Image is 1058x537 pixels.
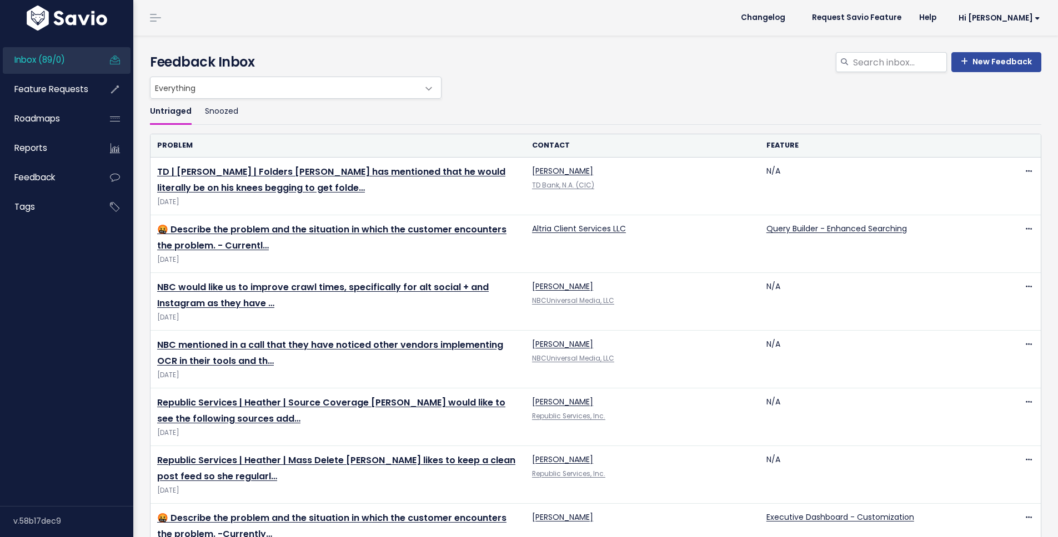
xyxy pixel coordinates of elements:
[14,171,55,183] span: Feedback
[760,388,994,446] td: N/A
[157,254,519,266] span: [DATE]
[766,223,907,234] a: Query Builder - Enhanced Searching
[157,196,519,208] span: [DATE]
[945,9,1049,27] a: Hi [PERSON_NAME]
[741,14,785,22] span: Changelog
[157,338,503,367] a: NBC mentioned in a call that they have noticed other vendors implementing OCR in their tools and th…
[157,427,519,439] span: [DATE]
[24,6,110,31] img: logo-white.9d6f32f41409.svg
[14,201,35,212] span: Tags
[532,165,593,176] a: [PERSON_NAME]
[157,312,519,323] span: [DATE]
[157,165,505,194] a: TD | [PERSON_NAME] | Folders [PERSON_NAME] has mentioned that he would literally be on his knees ...
[151,77,419,98] span: Everything
[532,181,594,190] a: TD Bank, N.A. (CIC)
[14,142,47,154] span: Reports
[14,113,60,124] span: Roadmaps
[150,99,1041,125] ul: Filter feature requests
[532,223,626,234] a: Altria Client Services LLC
[532,354,614,363] a: NBCUniversal Media, LLC
[3,77,92,102] a: Feature Requests
[13,506,133,535] div: v.58b17dec9
[532,511,593,523] a: [PERSON_NAME]
[532,412,605,421] a: Republic Services, Inc.
[3,135,92,161] a: Reports
[14,83,88,95] span: Feature Requests
[525,134,760,157] th: Contact
[150,77,442,99] span: Everything
[157,396,505,425] a: Republic Services | Heather | Source Coverage [PERSON_NAME] would like to see the following sourc...
[959,14,1040,22] span: Hi [PERSON_NAME]
[760,331,994,388] td: N/A
[150,52,1041,72] h4: Feedback Inbox
[157,454,515,483] a: Republic Services | Heather | Mass Delete [PERSON_NAME] likes to keep a clean post feed so she re...
[532,454,593,465] a: [PERSON_NAME]
[3,47,92,73] a: Inbox (89/0)
[532,396,593,407] a: [PERSON_NAME]
[157,485,519,497] span: [DATE]
[760,134,994,157] th: Feature
[532,469,605,478] a: Republic Services, Inc.
[760,158,994,215] td: N/A
[205,99,238,125] a: Snoozed
[532,281,593,292] a: [PERSON_NAME]
[951,52,1041,72] a: New Feedback
[910,9,945,26] a: Help
[766,511,914,523] a: Executive Dashboard - Customization
[150,99,192,125] a: Untriaged
[3,106,92,131] a: Roadmaps
[157,369,519,381] span: [DATE]
[532,296,614,305] a: NBCUniversal Media, LLC
[532,338,593,349] a: [PERSON_NAME]
[760,446,994,504] td: N/A
[760,273,994,331] td: N/A
[3,194,92,220] a: Tags
[157,281,489,310] a: NBC would like us to improve crawl times, specifically for alt social + and Instagram as they have …
[803,9,910,26] a: Request Savio Feature
[14,54,65,65] span: Inbox (89/0)
[3,165,92,190] a: Feedback
[157,223,507,252] a: 🤬 Describe the problem and the situation in which the customer encounters the problem. - Currentl…
[852,52,947,72] input: Search inbox...
[151,134,525,157] th: Problem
